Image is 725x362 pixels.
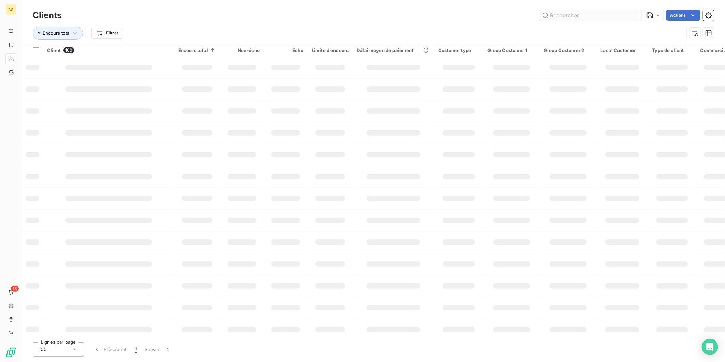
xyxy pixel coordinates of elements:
button: Filtrer [91,28,123,39]
div: Type de client [652,47,692,53]
div: Group Customer 2 [544,47,592,53]
span: 100 [63,47,74,53]
div: Limite d’encours [312,47,349,53]
div: Group Customer 1 [488,47,536,53]
div: Non-échu [224,47,260,53]
span: Encours total [43,30,70,36]
div: Local Customer [601,47,644,53]
div: Encours total [178,47,216,53]
button: Actions [666,10,700,21]
div: AS [5,4,16,15]
span: 1 [135,346,137,353]
button: 1 [131,342,141,357]
span: 100 [39,346,47,353]
div: Customer type [438,47,480,53]
div: Délai moyen de paiement [357,47,430,53]
span: Client [47,47,61,53]
button: Encours total [33,27,83,40]
div: Open Intercom Messenger [702,339,718,355]
input: Rechercher [539,10,642,21]
h3: Clients [33,9,61,22]
div: Échu [268,47,303,53]
img: Logo LeanPay [5,347,16,358]
button: Précédent [89,342,131,357]
span: 13 [11,286,19,292]
button: Suivant [141,342,175,357]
